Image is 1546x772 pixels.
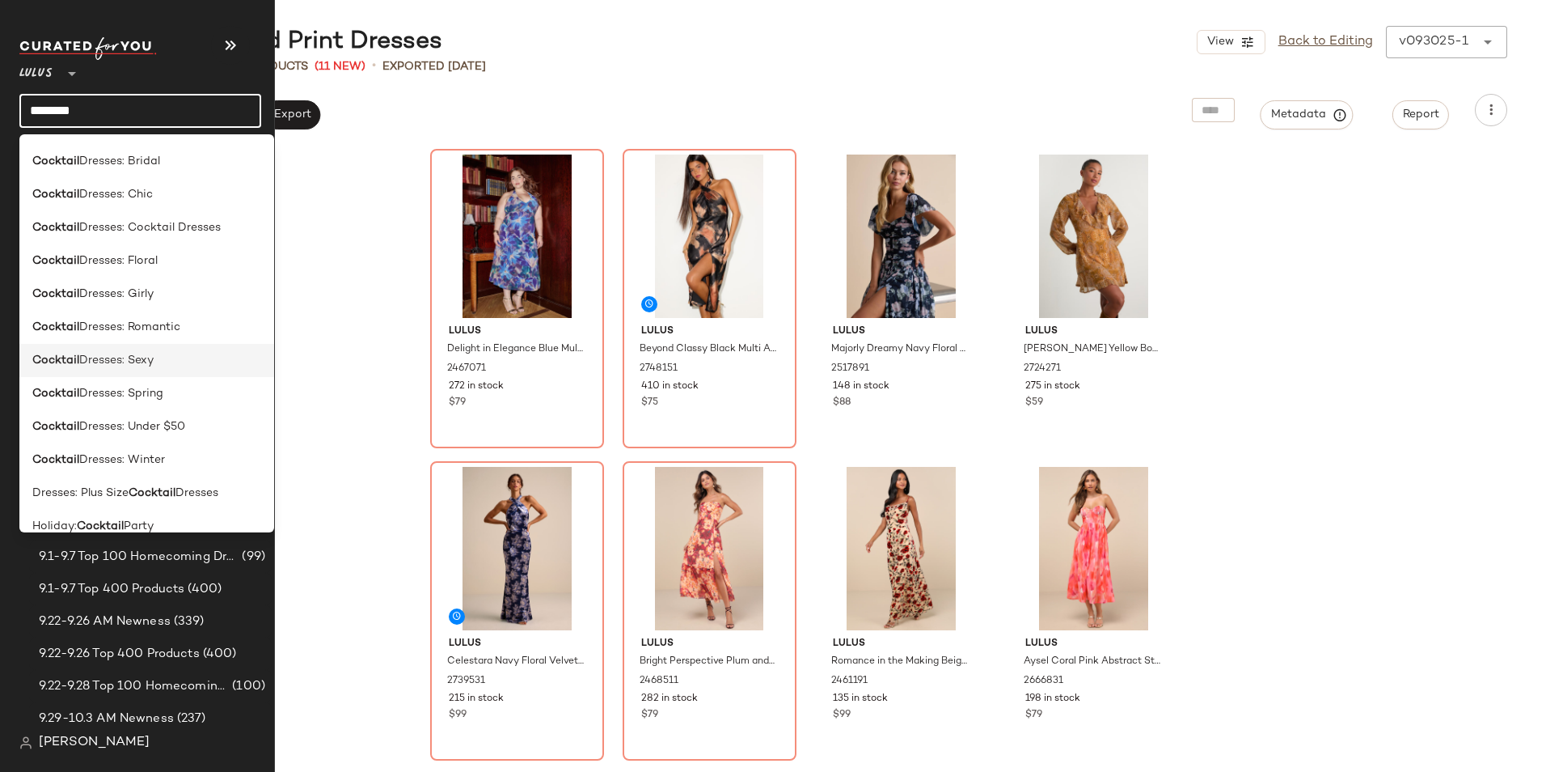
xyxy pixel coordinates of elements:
img: 2748151_01_hero_2025-09-26.jpg [628,155,791,318]
span: 2666831 [1024,674,1063,689]
span: 9.1-9.7 Top 400 Products [39,580,184,599]
span: Dresses: Cocktail Dresses [79,219,221,236]
span: Report [1402,108,1439,121]
img: 13149641_2467071.jpg [436,155,598,318]
span: Dresses: Under $50 [79,418,185,435]
span: 9.29-10.3 AM Newness [39,710,174,728]
span: [PERSON_NAME] [39,733,150,753]
b: Cocktail [32,385,79,402]
span: 9.22-9.26 Top 400 Products [39,645,200,664]
b: Cocktail [77,518,124,535]
div: v093025-1 [1399,32,1468,52]
span: Lulus [1025,324,1162,339]
span: $59 [1025,396,1043,410]
span: $75 [641,396,658,410]
span: Dresses: Sexy [79,352,154,369]
span: Romance in the Making Beige Floral Print Velvet Maxi Dress [831,655,968,669]
b: Cocktail [32,418,79,435]
span: Dresses: Spring [79,385,163,402]
span: 2468511 [640,674,678,689]
span: (100) [229,677,265,696]
span: 148 in stock [833,380,889,394]
span: $88 [833,396,851,410]
span: 198 in stock [1025,692,1080,706]
span: Celestara Navy Floral Velvet Backless Mermaid Maxi Dress [447,655,584,669]
span: 2461191 [831,674,868,689]
img: 2724271_01_hero_2025-09-08.jpg [1012,155,1175,318]
span: Lulus [641,324,778,339]
span: • [372,57,376,76]
button: Metadata [1261,100,1354,129]
span: Export [272,108,310,121]
img: 11887961_2468511.jpg [628,467,791,630]
span: Party [124,518,154,535]
button: Export [263,100,320,129]
span: Lulus [641,637,778,651]
span: 2517891 [831,362,869,376]
span: 2748151 [640,362,678,376]
span: 2467071 [447,362,486,376]
span: (99) [239,548,265,566]
span: 410 in stock [641,380,699,394]
span: $79 [1025,708,1042,723]
span: Lulus [449,637,585,651]
span: Lulus [19,55,53,84]
span: Dresses: Winter [79,452,165,469]
span: Metadata [1270,108,1344,122]
span: Bright Perspective Plum and Orange Floral Strapless Midi Dress [640,655,776,669]
span: Majorly Dreamy Navy Floral Mesh Ruched Drop Waist Maxi Dress [831,342,968,357]
span: Dresses: Bridal [79,153,160,170]
span: 275 in stock [1025,380,1080,394]
b: Cocktail [32,186,79,203]
span: 282 in stock [641,692,698,706]
span: (339) [171,613,205,631]
img: 2517891_2_01_hero_Retakes_2025-08-08.jpg [820,155,982,318]
span: 9.22-9.28 Top 100 Homecoming Dresses [39,677,229,696]
span: $79 [641,708,658,723]
span: (237) [174,710,206,728]
span: (11 New) [315,58,365,75]
span: 215 in stock [449,692,504,706]
span: Dresses: Floral [79,252,158,269]
span: Holiday: [32,518,77,535]
span: $79 [449,396,466,410]
img: 2666831_02_fullbody.jpg [1012,467,1175,630]
span: View [1206,36,1233,49]
a: Back to Editing [1278,32,1373,52]
button: View [1197,30,1265,54]
span: Dresses: Chic [79,186,153,203]
span: Aysel Coral Pink Abstract Strapless Bustier Midi Dress [1024,655,1160,669]
span: Dresses: Plus Size [32,485,129,502]
img: 2739531_02_front_2025-09-24.jpg [436,467,598,630]
span: Lulus [833,324,969,339]
span: (400) [200,645,237,664]
span: (400) [184,580,222,599]
p: Exported [DATE] [382,58,486,75]
b: Cocktail [129,485,175,502]
span: $99 [833,708,851,723]
span: 9.1-9.7 Top 100 Homecoming Dresses [39,548,239,566]
img: 12164881_2461191.jpg [820,467,982,630]
span: Dresses: Girly [79,286,154,303]
span: [PERSON_NAME] Yellow Boho Print Wrap Mini Dress [1024,342,1160,357]
span: 9.22-9.26 AM Newness [39,613,171,631]
img: cfy_white_logo.C9jOOHJF.svg [19,37,157,60]
b: Cocktail [32,153,79,170]
span: $99 [449,708,467,723]
span: 135 in stock [833,692,888,706]
span: Delight in Elegance Blue Multi Floral Halter Cutout Midi Dress [447,342,584,357]
span: Dresses: Romantic [79,319,180,336]
b: Cocktail [32,219,79,236]
b: Cocktail [32,452,79,469]
span: 2739531 [447,674,485,689]
img: svg%3e [19,736,32,749]
b: Cocktail [32,286,79,303]
span: Beyond Classy Black Multi Abstract Print Satin Halter Midi Dress [640,342,776,357]
span: Dresses [175,485,218,502]
b: Cocktail [32,252,79,269]
span: 272 in stock [449,380,504,394]
b: Cocktail [32,319,79,336]
button: Report [1392,100,1449,129]
span: Lulus [833,637,969,651]
span: 2724271 [1024,362,1061,376]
